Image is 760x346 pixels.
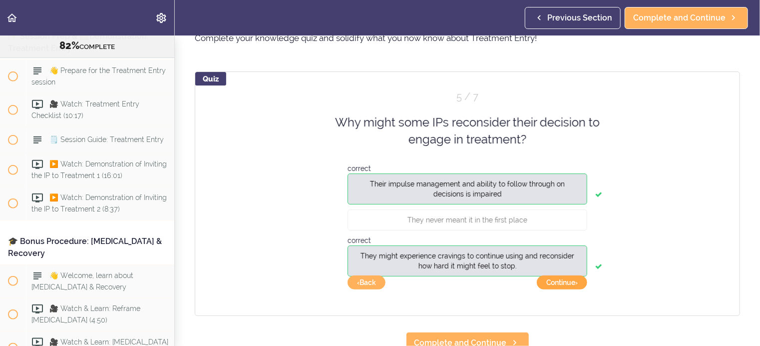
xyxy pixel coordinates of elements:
[49,135,164,143] span: 🗒️ Session Guide: Treatment Entry
[195,72,226,85] div: Quiz
[633,12,726,24] span: Complete and Continue
[370,179,565,197] span: Their impulse management and ability to follow through on decisions is impaired
[407,215,527,223] span: They never meant it in the first place
[31,193,167,213] span: ▶️ Watch: Demonstration of Inviting the IP to Treatment 2 (8:37)
[31,160,167,179] span: ▶️ Watch: Demonstration of Inviting the IP to Treatment 1 (16:01)
[348,173,587,204] button: Their impulse management and ability to follow through on decisions is impaired
[525,7,621,29] a: Previous Section
[537,275,587,289] button: continue
[348,164,371,172] span: correct
[31,305,140,324] span: 🎥 Watch & Learn: Reframe [MEDICAL_DATA] (4:50)
[31,66,166,86] span: 👋 Prepare for the Treatment Entry session
[195,30,740,45] p: Complete your knowledge quiz and solidify what you now know about Treatment Entry!
[323,114,612,148] div: Why might some IPs reconsider their decision to engage in treatment?
[625,7,748,29] a: Complete and Continue
[348,236,371,244] span: correct
[348,89,587,104] div: Question 5 out of 7
[348,275,385,289] button: go back
[348,209,587,230] button: They never meant it in the first place
[361,251,574,269] span: They might experience cravings to continue using and reconsider how hard it might feel to stop.
[59,39,79,51] span: 82%
[547,12,612,24] span: Previous Section
[6,12,18,24] svg: Back to course curriculum
[348,245,587,276] button: They might experience cravings to continue using and reconsider how hard it might feel to stop.
[31,100,139,119] span: 🎥 Watch: Treatment Entry Checklist (10:17)
[12,39,162,52] div: COMPLETE
[31,271,133,291] span: 👋 Welcome, learn about [MEDICAL_DATA] & Recovery
[155,12,167,24] svg: Settings Menu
